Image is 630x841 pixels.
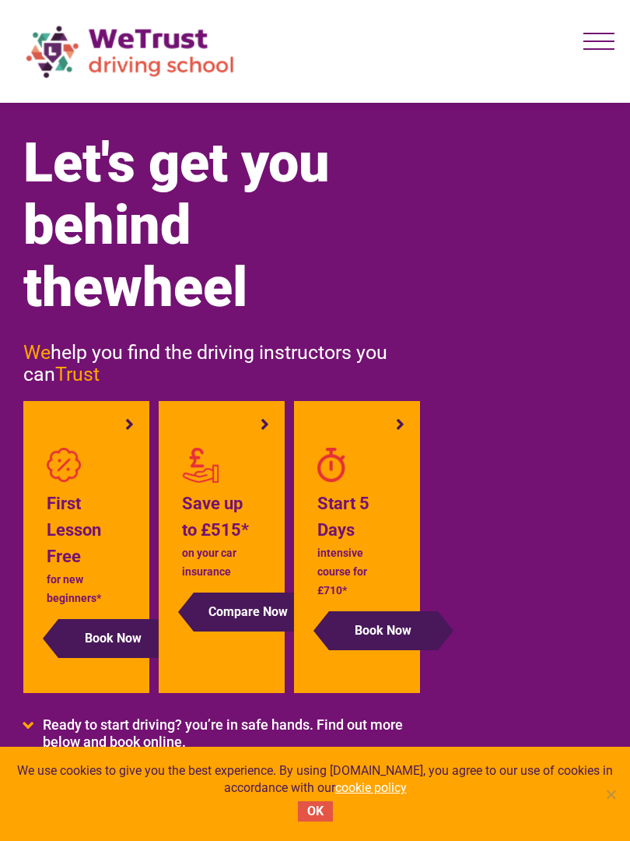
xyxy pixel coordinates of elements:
span: We use cookies to give you the best experience. By using [DOMAIN_NAME], you agree to our use of c... [16,762,614,797]
h4: First Lesson Free [47,491,126,570]
span: wheel [103,255,247,319]
button: OK [298,801,333,822]
h4: Save up to £515* [182,491,261,544]
img: badge-percent-light.png [47,448,82,483]
button: Compare Now [194,593,303,632]
span: on your car insurance [182,547,236,578]
span: intensive course for £710* [317,547,367,596]
button: Book Now [58,619,167,658]
span: Let's get you behind the [23,131,330,319]
span: No [603,786,618,802]
span: help you find the driving instructors you can [23,341,387,385]
h4: Start 5 Days [317,491,397,544]
img: stopwatch-regular.png [317,448,345,483]
span: We [23,341,51,364]
img: red-personal-loans2.png [182,448,219,483]
button: Book Now [329,611,438,650]
a: Start 5 Days intensive course for £710* Book Now [317,448,397,650]
span: for new beginners* [47,573,101,604]
a: First Lesson Free for new beginners* Book Now [47,448,126,658]
li: Ready to start driving? you’re in safe hands. Find out more below and book online. [23,716,420,751]
a: Save up to £515* on your car insurance Compare Now [182,448,261,632]
img: wetrust-ds-logo.png [16,16,249,87]
span: Trust [55,363,100,385]
a: cookie policy [335,780,407,795]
